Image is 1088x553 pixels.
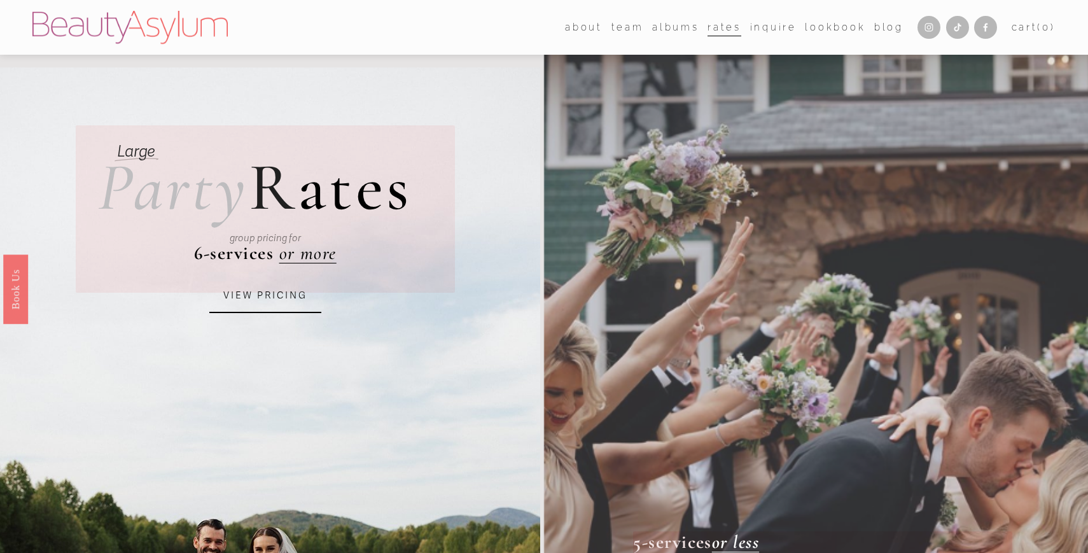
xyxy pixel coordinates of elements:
[611,19,644,36] span: team
[117,141,155,161] em: Large
[633,531,712,553] strong: 5-services
[98,154,412,221] h2: ates
[712,531,759,553] a: or less
[1042,22,1050,32] span: 0
[230,232,301,244] em: group pricing for
[805,18,865,37] a: Lookbook
[874,18,903,37] a: Blog
[209,279,321,313] a: VIEW PRICING
[249,147,298,228] span: R
[708,18,741,37] a: Rates
[917,16,940,39] a: Instagram
[750,18,797,37] a: Inquire
[974,16,997,39] a: Facebook
[1037,22,1055,32] span: ( )
[652,18,699,37] a: albums
[32,11,228,44] img: Beauty Asylum | Bridal Hair &amp; Makeup Charlotte &amp; Atlanta
[565,18,603,37] a: folder dropdown
[946,16,969,39] a: TikTok
[3,254,28,323] a: Book Us
[98,147,248,228] em: Party
[565,19,603,36] span: about
[1012,19,1056,36] a: 0 items in cart
[611,18,644,37] a: folder dropdown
